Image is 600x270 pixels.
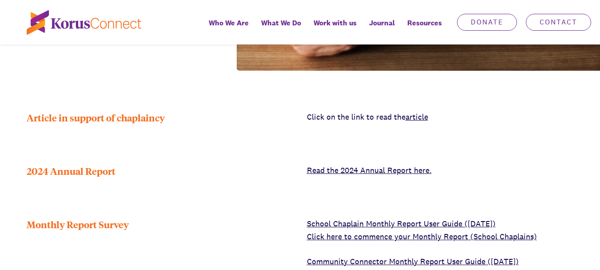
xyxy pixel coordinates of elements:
[307,165,432,175] a: Read the 2024 Annual Report here.
[307,231,537,242] a: Click here to commence your Monthly Report (School Chaplains)
[526,14,591,31] a: Contact
[209,16,249,29] span: Who We Are
[307,111,574,124] p: Click on the link to read the
[27,10,141,35] img: korus-connect%2Fc5177985-88d5-491d-9cd7-4a1febad1357_logo.svg
[203,12,255,44] a: Who We Are
[261,16,301,29] span: What We Do
[457,14,517,31] a: Donate
[401,12,448,44] div: Resources
[314,16,357,29] span: Work with us
[363,12,401,44] a: Journal
[255,12,307,44] a: What We Do
[307,256,519,266] a: Community Connector Monthly Report User Guide ([DATE])
[307,218,496,229] a: School Chaplain Monthly Report User Guide ([DATE])
[369,16,395,29] span: Journal
[307,12,363,44] a: Work with us
[27,164,294,177] div: 2024 Annual Report
[405,112,428,122] a: article
[27,111,294,124] div: Article in support of chaplaincy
